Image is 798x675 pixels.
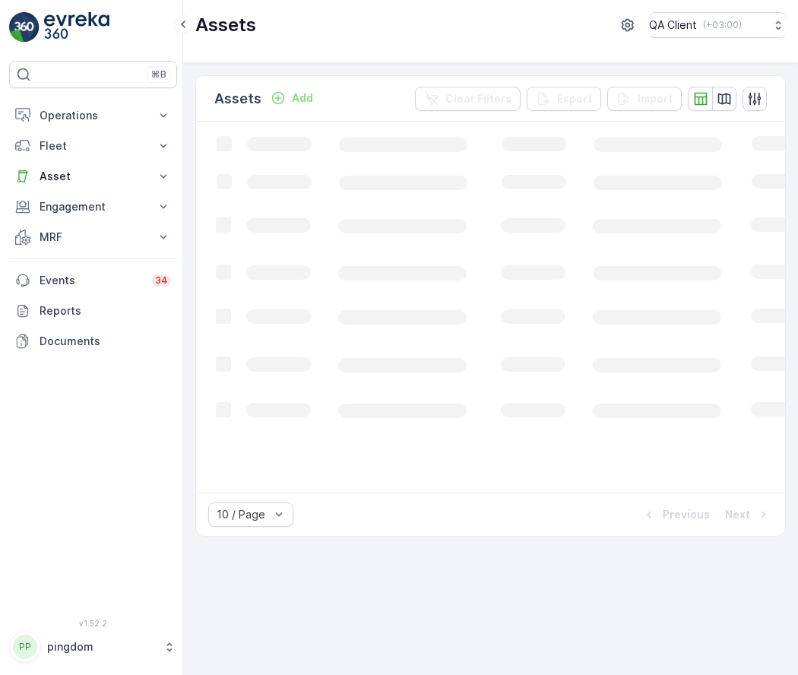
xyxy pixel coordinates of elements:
[640,505,711,524] button: Previous
[638,91,673,106] p: Import
[9,12,40,43] img: logo
[155,274,168,287] p: 34
[9,619,177,628] span: v 1.52.2
[151,68,166,81] p: ⌘B
[44,12,109,43] img: logo_light-DOdMpM7g.png
[9,222,177,252] button: MRF
[214,88,261,109] p: Assets
[649,17,697,33] p: QA Client
[557,91,592,106] p: Export
[703,19,742,31] p: ( +03:00 )
[9,161,177,192] button: Asset
[40,273,143,288] p: Events
[724,505,773,524] button: Next
[527,87,601,111] button: Export
[9,631,177,663] button: PPpingdom
[40,169,147,184] p: Asset
[607,87,682,111] button: Import
[9,326,177,357] a: Documents
[445,91,511,106] p: Clear Filters
[9,100,177,131] button: Operations
[9,296,177,326] a: Reports
[9,265,177,296] a: Events34
[725,507,750,522] p: Next
[40,230,147,245] p: MRF
[47,639,156,654] p: pingdom
[9,192,177,222] button: Engagement
[40,303,171,318] p: Reports
[292,90,313,106] p: Add
[663,507,710,522] p: Previous
[9,131,177,161] button: Fleet
[649,12,786,38] button: QA Client(+03:00)
[40,138,147,154] p: Fleet
[40,108,147,123] p: Operations
[415,87,521,111] button: Clear Filters
[40,199,147,214] p: Engagement
[264,89,319,107] button: Add
[13,635,37,659] div: PP
[195,13,256,37] p: Assets
[40,334,171,349] p: Documents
